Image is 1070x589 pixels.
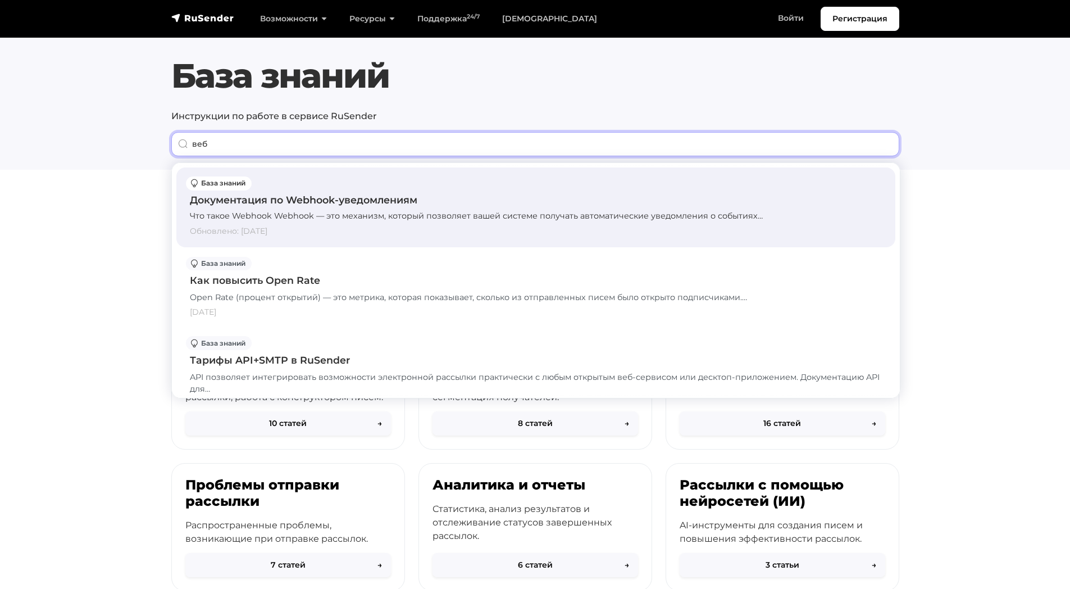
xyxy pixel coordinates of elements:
img: RuSender [171,12,234,24]
button: 7 статей→ [185,553,391,577]
a: Поддержка24/7 [406,7,491,30]
h1: База знаний [171,56,899,96]
button: 10 статей→ [185,411,391,436]
p: AI-инструменты для создания писем и повышения эффективности рассылок. [680,519,885,546]
div: Документация по Webhook-уведомлениям [190,193,882,207]
input: When autocomplete results are available use up and down arrows to review and enter to go to the d... [171,132,899,156]
a: Регистрация [821,7,899,31]
p: Распространенные проблемы, возникающие при отправке рассылок. [185,519,391,546]
button: 16 статей→ [680,411,885,436]
div: Open Rate (процент открытий) — это метрика, которая показывает, сколько из отправленных писем был... [190,292,882,304]
button: 3 статьи→ [680,553,885,577]
span: → [625,559,629,571]
button: 6 статей→ [432,553,638,577]
h3: Проблемы отправки рассылки [185,477,391,510]
div: Тарифы API+SMTP в RuSender [190,353,882,368]
a: [DEMOGRAPHIC_DATA] [491,7,608,30]
a: Возможности [249,7,338,30]
span: → [872,418,876,429]
p: Статистика, анализ результатов и отслеживание статусов завершенных рассылок. [432,502,638,543]
a: Ресурсы [338,7,406,30]
button: 8 статей→ [432,411,638,436]
span: → [872,559,876,571]
img: Поиск [178,139,188,149]
a: Войти [767,7,815,30]
div: Что такое Webhook Webhook — это механизм, который позволяет вашей системе получать автоматические... [190,210,882,223]
span: → [377,559,382,571]
div: Как повысить Open Rate [190,273,882,288]
div: [DATE] [190,306,882,318]
span: → [625,418,629,429]
span: → [377,418,382,429]
sup: 24/7 [467,13,480,20]
div: API позволяет интегрировать возможности электронной рассылки практически с любым открытым веб-сер... [190,371,882,396]
p: Инструкции по работе в сервисе RuSender [171,110,899,123]
div: Обновлено: [DATE] [190,225,882,237]
h3: Рассылки с помощью нейросетей (ИИ) [680,477,885,510]
h3: Аналитика и отчеты [432,477,638,493]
